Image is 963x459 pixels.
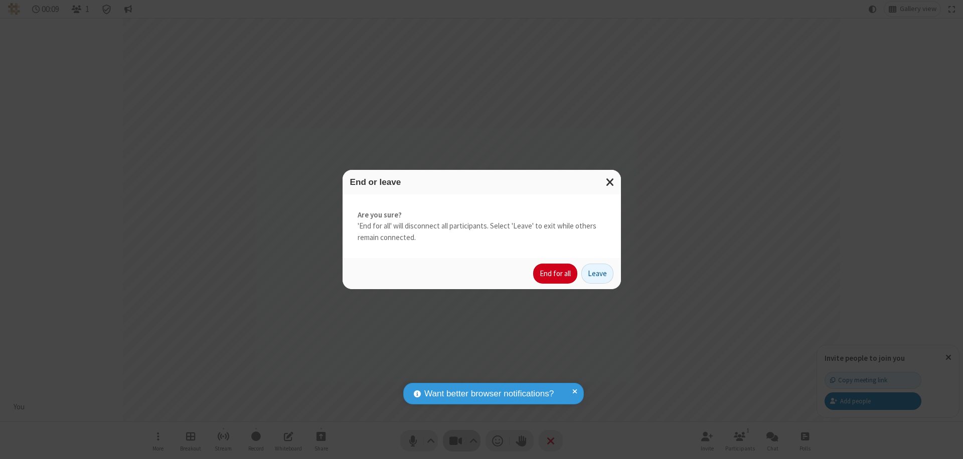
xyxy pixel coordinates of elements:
span: Want better browser notifications? [424,387,554,400]
button: Leave [581,264,613,284]
strong: Are you sure? [358,209,606,221]
button: Close modal [600,170,621,194]
h3: End or leave [350,177,613,187]
button: End for all [533,264,577,284]
div: 'End for all' will disconnect all participants. Select 'Leave' to exit while others remain connec... [343,194,621,259]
